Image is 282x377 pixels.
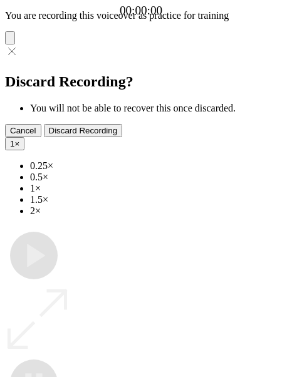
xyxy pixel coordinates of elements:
a: 00:00:00 [120,4,162,18]
li: 2× [30,205,277,217]
li: You will not be able to recover this once discarded. [30,103,277,114]
h2: Discard Recording? [5,73,277,90]
span: 1 [10,139,14,148]
li: 0.25× [30,160,277,172]
li: 1× [30,183,277,194]
li: 1.5× [30,194,277,205]
button: Discard Recording [44,124,123,137]
li: 0.5× [30,172,277,183]
button: 1× [5,137,24,150]
button: Cancel [5,124,41,137]
p: You are recording this voiceover as practice for training [5,10,277,21]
